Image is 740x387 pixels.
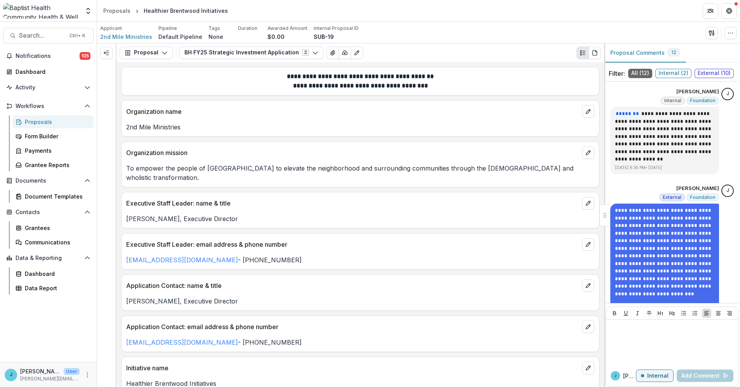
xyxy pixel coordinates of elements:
button: Heading 1 [656,309,665,318]
p: Application Contact: email address & phone number [126,322,579,331]
p: Organization name [126,107,579,116]
div: Jennifer [10,372,12,377]
button: Heading 2 [667,309,677,318]
span: Documents [16,178,81,184]
span: All ( 12 ) [628,69,652,78]
nav: breadcrumb [100,5,231,16]
div: Document Templates [25,192,87,200]
p: Internal Proposal ID [314,25,359,32]
button: Align Center [714,309,723,318]
button: Plaintext view [577,47,589,59]
span: Internal ( 2 ) [655,69,691,78]
div: Proposals [103,7,130,15]
div: Healthier Brentwood Initiatives [144,7,228,15]
a: Communications [12,236,94,249]
p: [PERSON_NAME] [676,88,719,96]
a: Proposals [100,5,134,16]
p: [DATE] 6:35 PM • [DATE] [615,165,714,171]
div: Proposals [25,118,87,126]
button: Internal [636,370,674,382]
a: Proposals [12,115,94,128]
button: Open Data & Reporting [3,252,94,264]
p: Internal [647,373,669,379]
a: Dashboard [3,65,94,78]
span: Workflows [16,103,81,110]
a: Grantee Reports [12,159,94,171]
button: Open entity switcher [83,3,94,19]
button: edit [582,146,594,159]
p: [PERSON_NAME], Executive Director [126,214,594,223]
div: Data Report [25,284,87,292]
a: [EMAIL_ADDRESS][DOMAIN_NAME] [126,256,238,264]
p: Applicant [100,25,122,32]
p: To empower the people of [GEOGRAPHIC_DATA] to elevate the neighborhood and surrounding communitie... [126,164,594,182]
button: Edit as form [351,47,363,59]
button: Align Left [702,309,711,318]
button: Open Activity [3,81,94,94]
div: Grantees [25,224,87,232]
p: [PERSON_NAME] [623,372,636,380]
p: $0.00 [268,33,285,41]
p: [PERSON_NAME] [676,185,719,192]
div: Jennifer [726,91,729,96]
button: edit [582,197,594,209]
button: Expand left [100,47,113,59]
div: Communications [25,238,87,246]
span: 105 [80,52,90,60]
button: Italicize [633,309,642,318]
button: Proposal [120,47,173,59]
span: Internal [664,98,681,103]
p: [PERSON_NAME], Executive Director [126,296,594,306]
button: Search... [3,28,94,44]
button: Bold [610,309,619,318]
p: Application Contact: name & title [126,281,579,290]
button: Partners [703,3,718,19]
div: Ctrl + K [68,31,87,40]
span: External ( 10 ) [695,69,734,78]
a: Grantees [12,221,94,234]
p: Executive Staff Leader: email address & phone number [126,240,579,249]
button: Ordered List [690,309,700,318]
span: Data & Reporting [16,255,81,261]
p: SUB-19 [314,33,334,41]
p: Pipeline [158,25,177,32]
span: Notifications [16,53,80,59]
button: Proposal Comments [604,44,686,63]
button: edit [582,238,594,251]
p: Default Pipeline [158,33,202,41]
button: PDF view [589,47,601,59]
button: BH FY25 Strategic Investment Application2 [179,47,323,59]
a: Document Templates [12,190,94,203]
div: Grantee Reports [25,161,87,169]
p: None [208,33,223,41]
button: Notifications105 [3,50,94,62]
a: Payments [12,144,94,157]
button: edit [582,279,594,292]
button: Align Right [725,309,734,318]
span: Foundation [690,98,716,103]
p: Organization mission [126,148,579,157]
p: [PERSON_NAME] [20,367,61,375]
a: Data Report [12,282,94,295]
a: 2nd Mile Ministries [100,33,152,41]
p: Executive Staff Leader: name & title [126,199,579,208]
button: Open Workflows [3,100,94,112]
span: Foundation [690,195,716,200]
p: 2nd Mile Ministries [126,122,594,132]
button: edit [582,321,594,333]
p: Duration [238,25,257,32]
button: View Attached Files [327,47,339,59]
span: External [663,195,681,200]
button: edit [582,105,594,118]
div: Form Builder [25,132,87,140]
a: Dashboard [12,267,94,280]
button: Open Contacts [3,206,94,218]
div: Jennifer [614,374,617,378]
span: Search... [19,32,65,39]
div: Dashboard [25,270,87,278]
p: - [PHONE_NUMBER] [126,255,594,265]
p: Initiative name [126,363,579,373]
p: User [64,368,80,375]
a: Form Builder [12,130,94,143]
